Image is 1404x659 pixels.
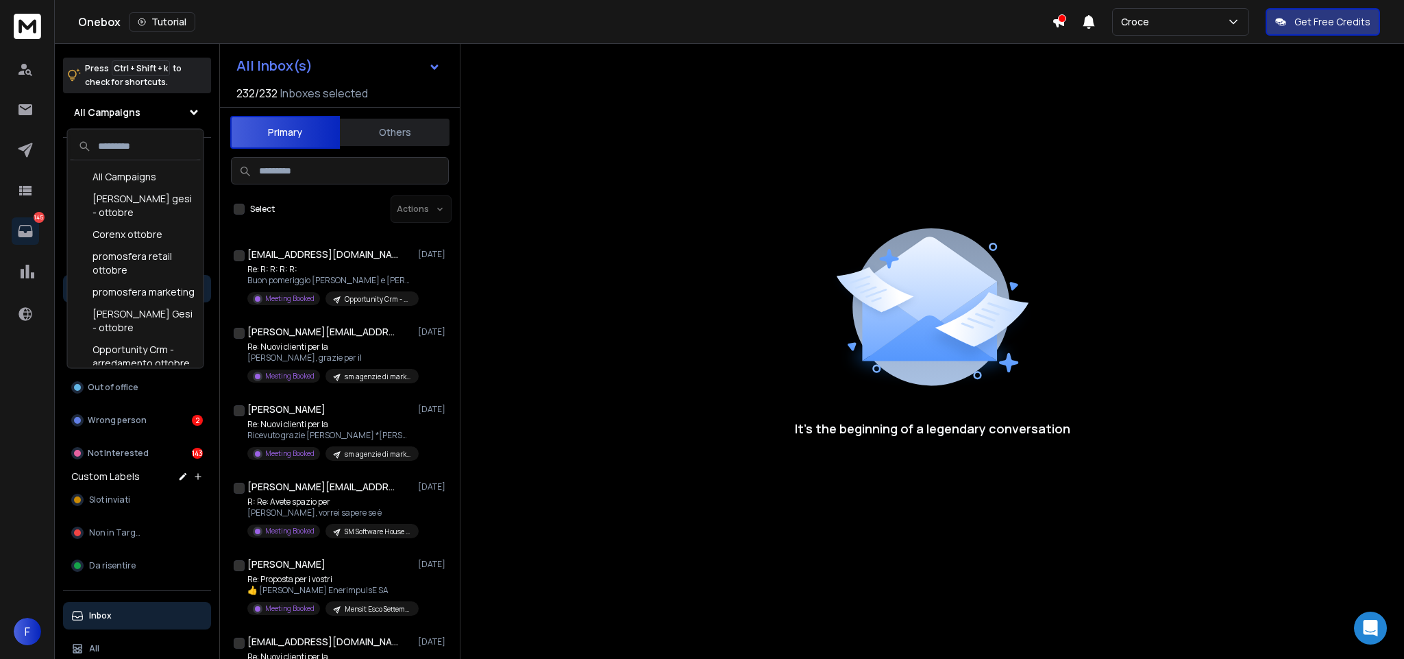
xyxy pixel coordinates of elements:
[265,448,315,459] p: Meeting Booked
[250,204,275,215] label: Select
[89,527,144,538] span: Non in Target
[340,117,449,147] button: Others
[71,188,201,224] div: [PERSON_NAME] gesi - ottobre
[71,224,201,245] div: Corenx ottobre
[280,85,368,101] h3: Inboxes selected
[71,166,201,188] div: All Campaigns
[247,558,325,571] h1: [PERSON_NAME]
[71,245,201,281] div: promosfera retail ottobre
[71,303,201,339] div: [PERSON_NAME] Gesi - ottobre
[265,526,315,536] p: Meeting Booked
[345,604,410,614] p: Mensit Esco Settembre
[265,603,315,614] p: Meeting Booked
[345,372,410,382] p: sm agenzie di marketing
[247,480,398,494] h1: [PERSON_NAME][EMAIL_ADDRESS][DOMAIN_NAME]
[795,419,1070,438] p: It’s the beginning of a legendary conversation
[247,325,398,339] h1: [PERSON_NAME][EMAIL_ADDRESS][DOMAIN_NAME]
[247,264,412,275] p: Re: R: R: R: R:
[129,12,195,32] button: Tutorial
[1121,15,1155,29] p: Croce
[89,560,136,571] span: Da risentire
[34,212,45,223] p: 145
[192,415,203,426] div: 2
[418,481,449,492] p: [DATE]
[192,448,203,459] div: 143
[230,116,340,149] button: Primary
[112,60,170,76] span: Ctrl + Shift + k
[247,585,412,596] p: 👍 [PERSON_NAME] EnerimpulsE SA
[265,293,315,304] p: Meeting Booked
[88,382,138,393] p: Out of office
[247,574,412,585] p: Re: Proposta per i vostri
[63,149,211,168] h3: Filters
[236,59,312,73] h1: All Inbox(s)
[71,281,201,303] div: promosfera marketing
[236,85,278,101] span: 232 / 232
[1294,15,1370,29] p: Get Free Credits
[345,294,410,304] p: Opportunity Crm - arredamento ottobre
[88,448,149,459] p: Not Interested
[78,12,1052,32] div: Onebox
[14,618,41,645] span: F
[89,494,130,505] span: Slot inviati
[345,449,410,459] p: sm agenzie di marketing
[247,403,325,416] h1: [PERSON_NAME]
[247,352,412,363] p: [PERSON_NAME], grazie per il
[247,635,398,649] h1: [EMAIL_ADDRESS][DOMAIN_NAME]
[418,404,449,415] p: [DATE]
[88,415,147,426] p: Wrong person
[418,559,449,570] p: [DATE]
[247,496,412,507] p: R: Re: Avete spazio per
[247,342,412,352] p: Re: Nuovi clienti per la
[71,339,201,374] div: Opportunity Crm - arredamento ottobre
[85,62,182,89] p: Press to check for shortcuts.
[345,527,410,537] p: SM Software House & IT - ottobre
[418,326,449,337] p: [DATE]
[89,643,99,654] p: All
[89,610,112,621] p: Inbox
[71,470,140,483] h3: Custom Labels
[418,636,449,647] p: [DATE]
[247,430,412,441] p: Ricevuto grazie [PERSON_NAME] *[PERSON_NAME]*
[247,419,412,430] p: Re: Nuovi clienti per la
[247,507,412,518] p: [PERSON_NAME], vorrei sapere se è
[418,249,449,260] p: [DATE]
[247,275,412,286] p: Buon pomeriggio [PERSON_NAME] e [PERSON_NAME], come
[1354,612,1387,645] div: Open Intercom Messenger
[247,248,398,261] h1: [EMAIL_ADDRESS][DOMAIN_NAME] +1
[74,106,140,119] h1: All Campaigns
[265,371,315,381] p: Meeting Booked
